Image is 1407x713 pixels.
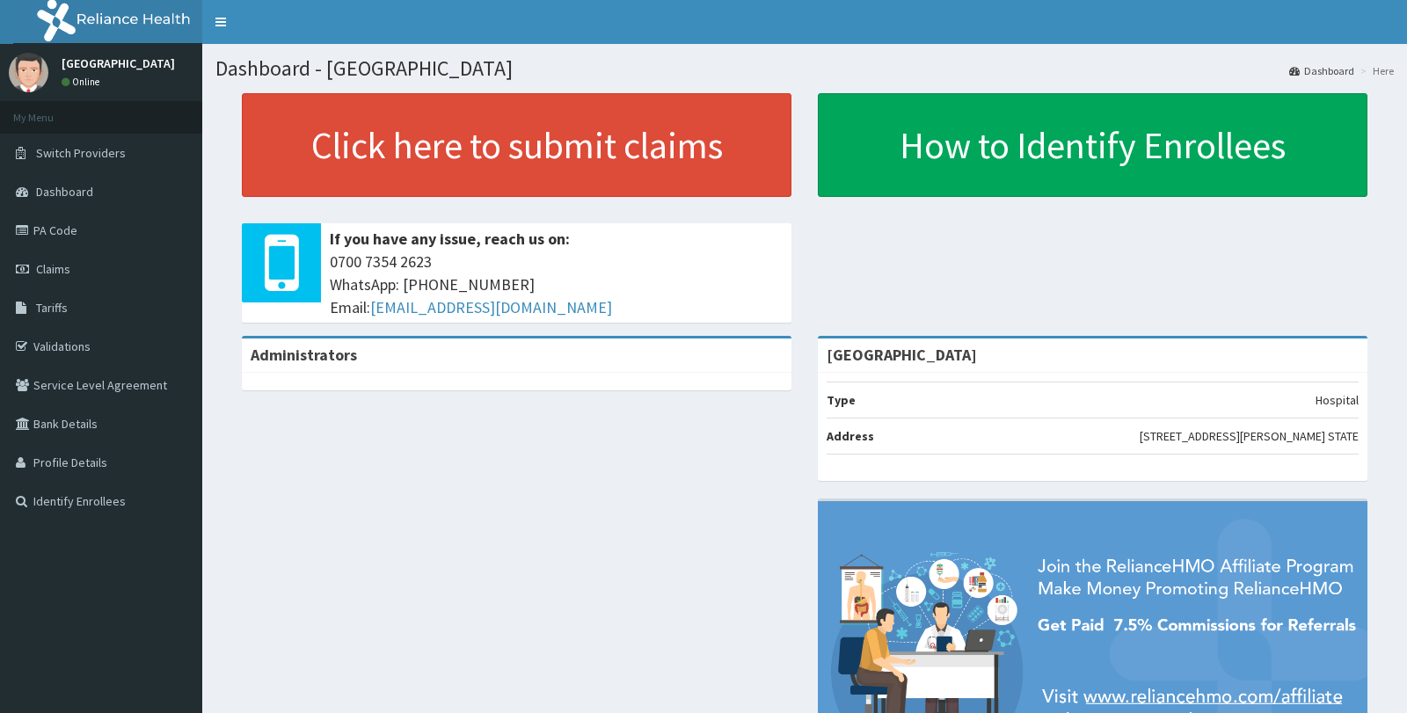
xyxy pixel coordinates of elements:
[251,345,357,365] b: Administrators
[827,345,977,365] strong: [GEOGRAPHIC_DATA]
[36,300,68,316] span: Tariffs
[242,93,791,197] a: Click here to submit claims
[818,93,1367,197] a: How to Identify Enrollees
[1316,391,1359,409] p: Hospital
[827,392,856,408] b: Type
[215,57,1394,80] h1: Dashboard - [GEOGRAPHIC_DATA]
[1289,63,1354,78] a: Dashboard
[1356,63,1394,78] li: Here
[827,428,874,444] b: Address
[9,53,48,92] img: User Image
[36,145,126,161] span: Switch Providers
[36,184,93,200] span: Dashboard
[62,76,104,88] a: Online
[1140,427,1359,445] p: [STREET_ADDRESS][PERSON_NAME] STATE
[330,251,783,318] span: 0700 7354 2623 WhatsApp: [PHONE_NUMBER] Email:
[330,229,570,249] b: If you have any issue, reach us on:
[62,57,175,69] p: [GEOGRAPHIC_DATA]
[36,261,70,277] span: Claims
[370,297,612,317] a: [EMAIL_ADDRESS][DOMAIN_NAME]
